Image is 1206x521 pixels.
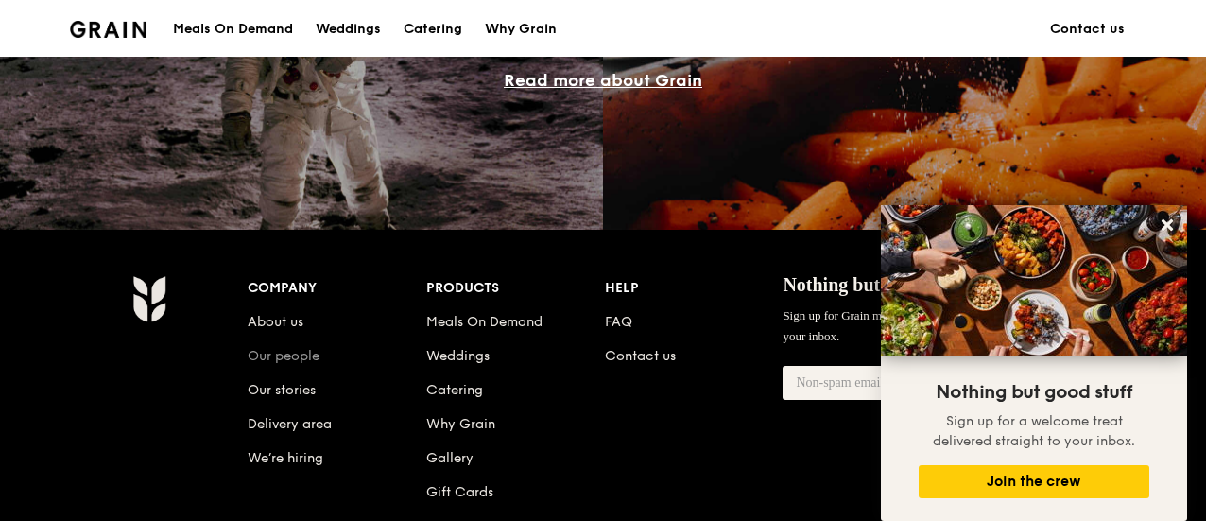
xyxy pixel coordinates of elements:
[1152,210,1182,240] button: Close
[504,70,702,91] a: Read more about Grain
[426,450,474,466] a: Gallery
[426,382,483,398] a: Catering
[605,314,632,330] a: FAQ
[783,308,1115,343] span: Sign up for Grain mail and get a welcome treat delivered straight to your inbox.
[426,416,495,432] a: Why Grain
[919,465,1149,498] button: Join the crew
[426,275,605,302] div: Products
[248,314,303,330] a: About us
[1039,1,1136,58] a: Contact us
[248,382,316,398] a: Our stories
[70,21,146,38] img: Grain
[316,1,381,58] div: Weddings
[605,348,676,364] a: Contact us
[474,1,568,58] a: Why Grain
[426,484,493,500] a: Gift Cards
[392,1,474,58] a: Catering
[426,348,490,364] a: Weddings
[248,450,323,466] a: We’re hiring
[605,275,784,302] div: Help
[248,416,332,432] a: Delivery area
[132,275,165,322] img: Grain
[783,366,992,400] input: Non-spam email address
[404,1,462,58] div: Catering
[426,314,543,330] a: Meals On Demand
[933,413,1135,449] span: Sign up for a welcome treat delivered straight to your inbox.
[173,1,293,58] div: Meals On Demand
[248,275,426,302] div: Company
[936,381,1132,404] span: Nothing but good stuff
[783,274,965,295] span: Nothing but good stuff
[248,348,319,364] a: Our people
[304,1,392,58] a: Weddings
[485,1,557,58] div: Why Grain
[881,205,1187,356] img: DSC07876-Edit02-Large.jpeg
